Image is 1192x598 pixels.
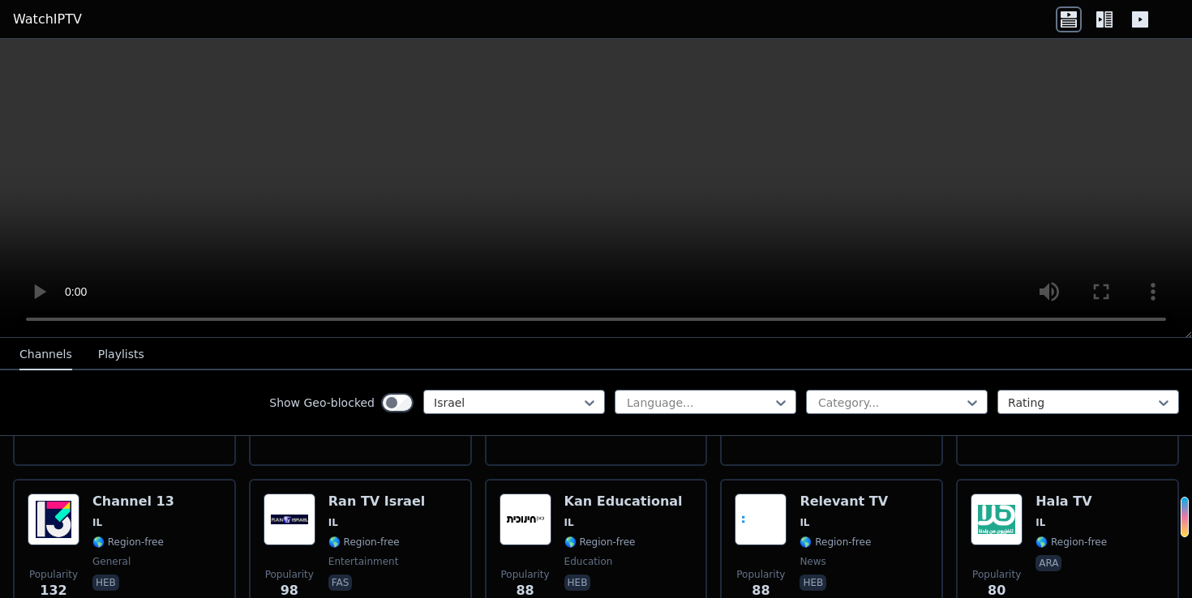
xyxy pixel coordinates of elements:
[269,395,375,411] label: Show Geo-blocked
[328,536,400,549] span: 🌎 Region-free
[92,536,164,549] span: 🌎 Region-free
[328,555,399,568] span: entertainment
[800,575,826,591] p: heb
[92,516,102,529] span: IL
[98,340,144,370] button: Playlists
[564,493,683,510] h6: Kan Educational
[564,536,636,549] span: 🌎 Region-free
[1035,536,1107,549] span: 🌎 Region-free
[264,493,315,545] img: Ran TV Israel
[29,568,78,581] span: Popularity
[500,493,551,545] img: Kan Educational
[13,10,82,29] a: WatchIPTV
[800,555,825,568] span: news
[800,536,871,549] span: 🌎 Region-free
[1035,493,1107,510] h6: Hala TV
[92,555,131,568] span: general
[92,493,174,510] h6: Channel 13
[19,340,72,370] button: Channels
[972,568,1021,581] span: Popularity
[1035,516,1045,529] span: IL
[92,575,119,591] p: heb
[800,493,888,510] h6: Relevant TV
[1035,555,1061,571] p: ara
[564,555,613,568] span: education
[800,516,809,529] span: IL
[501,568,550,581] span: Popularity
[328,516,338,529] span: IL
[564,575,591,591] p: heb
[328,493,425,510] h6: Ran TV Israel
[736,568,785,581] span: Popularity
[564,516,574,529] span: IL
[735,493,787,545] img: Relevant TV
[328,575,353,591] p: fas
[28,493,79,545] img: Channel 13
[971,493,1023,545] img: Hala TV
[265,568,314,581] span: Popularity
